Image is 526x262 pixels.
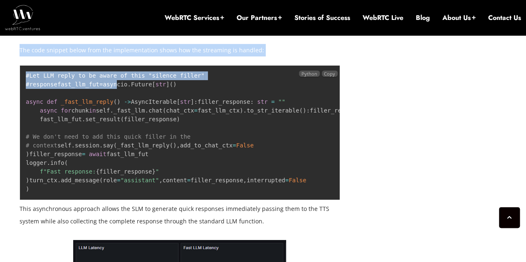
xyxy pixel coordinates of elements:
[72,142,75,149] span: .
[194,98,198,105] span: :
[20,44,340,56] p: The code snippet below from the implementation shows how the streaming is handled:
[89,151,106,157] span: await
[285,177,289,184] span: =
[156,168,159,175] span: "
[40,107,57,114] span: async
[289,177,306,184] span: False
[170,81,173,88] span: (
[299,107,303,114] span: (
[187,177,190,184] span: =
[152,81,155,88] span: [
[180,98,190,105] span: str
[89,107,96,114] span: in
[117,177,120,184] span: =
[26,186,29,192] span: )
[128,98,131,105] span: >
[163,107,166,114] span: (
[117,98,120,105] span: )
[20,203,340,228] p: This asynchronous approach allows the SLM to generate quick responses immediately passing them to...
[294,13,350,22] a: Stories of Success
[121,116,124,122] span: (
[442,13,476,22] a: About Us
[250,98,254,105] span: :
[159,177,162,184] span: ,
[232,142,236,149] span: =
[152,168,155,175] span: }
[99,142,103,149] span: .
[110,107,113,114] span: .
[40,168,96,175] span: f"Fast response:
[322,71,338,77] button: Copy
[177,98,180,105] span: [
[127,81,131,88] span: .
[173,142,176,149] span: )
[26,151,29,157] span: )
[26,81,57,88] span: #response
[488,13,521,22] a: Contact Us
[165,13,224,22] a: WebRTC Services
[324,71,335,77] span: Copy
[145,107,148,114] span: .
[26,72,205,79] span: #Let LLM reply to be aware of this "silence filler"
[114,142,117,149] span: (
[82,116,85,122] span: .
[99,177,103,184] span: (
[240,107,243,114] span: )
[271,98,274,105] span: =
[176,116,180,122] span: )
[177,142,180,149] span: ,
[26,177,29,184] span: )
[5,5,40,30] img: WebRTC.ventures
[416,13,430,22] a: Blog
[26,98,43,105] span: async
[64,159,68,166] span: (
[26,142,57,149] span: # context
[121,177,159,184] span: "assistant"
[303,107,306,114] span: )
[47,98,57,105] span: def
[99,81,103,88] span: =
[61,107,71,114] span: for
[96,168,156,175] span: filler_response
[306,107,309,114] span: :
[257,98,267,105] span: str
[82,151,85,157] span: =
[47,159,50,166] span: .
[299,71,319,77] span: Python
[237,13,282,22] a: Our Partners
[26,72,422,192] code: fast_llm_fut asyncio Future AsyncIterable filler_response chunk self _fast_llm chat chat_ctx fast...
[243,177,247,184] span: ,
[114,98,117,105] span: (
[278,98,285,105] span: ""
[190,98,194,105] span: ]
[170,142,173,149] span: (
[243,107,247,114] span: .
[156,81,166,88] span: str
[173,81,176,88] span: )
[26,133,190,140] span: # We don't need to add this quick filler in the
[61,98,113,105] span: _fast_llm_reply
[124,98,127,105] span: -
[363,13,403,22] a: WebRTC Live
[194,107,198,114] span: =
[96,168,99,175] span: {
[57,177,61,184] span: .
[236,142,254,149] span: False
[166,81,169,88] span: ]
